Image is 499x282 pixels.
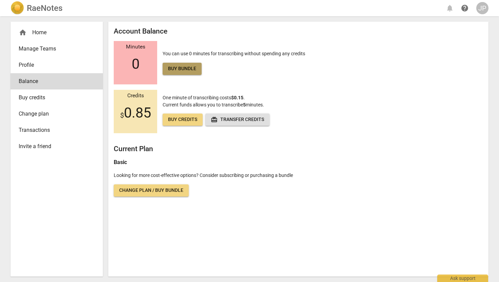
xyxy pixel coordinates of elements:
div: Ask support [437,275,488,282]
span: Buy credits [19,94,89,102]
span: Change plan / Buy bundle [119,187,183,194]
h2: Current Plan [114,145,483,153]
a: Profile [11,57,103,73]
a: LogoRaeNotes [11,1,62,15]
span: Transfer credits [211,116,264,123]
a: Transactions [11,122,103,138]
span: Invite a friend [19,142,89,150]
a: Manage Teams [11,41,103,57]
a: Buy credits [163,114,203,126]
span: Current funds allows you to transcribe minutes. [163,102,264,107]
a: Balance [11,73,103,89]
span: redeem [211,116,218,123]
a: Change plan [11,106,103,122]
span: Manage Teams [19,45,89,53]
a: Change plan / Buy bundle [114,184,189,197]
button: Transfer credits [205,114,270,126]
span: Buy credits [168,116,197,123]
span: $ [120,111,124,119]
span: One minute of transcribing costs . [163,95,245,100]
button: JP [476,2,488,14]
a: Help [459,2,471,14]
span: 0.85 [120,105,151,121]
div: Minutes [114,44,157,50]
div: Home [11,24,103,41]
b: Basic [114,159,127,165]
a: Buy bundle [163,63,202,75]
a: Invite a friend [11,138,103,155]
p: You can use 0 minutes for transcribing without spending any credits [163,50,305,75]
p: Looking for more cost-effective options? Consider subscribing or purchasing a bundle [114,172,483,179]
h2: Account Balance [114,27,483,36]
b: $0.15 [231,95,243,100]
span: Transactions [19,126,89,134]
span: home [19,28,27,37]
a: Buy credits [11,89,103,106]
img: Logo [11,1,24,15]
span: help [461,4,469,12]
div: Home [19,28,89,37]
span: Balance [19,77,89,85]
span: 0 [132,56,140,72]
span: Profile [19,61,89,69]
span: Change plan [19,110,89,118]
b: 5 [243,102,246,107]
span: Buy bundle [168,65,196,72]
div: Credits [114,93,157,99]
h2: RaeNotes [27,3,62,13]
